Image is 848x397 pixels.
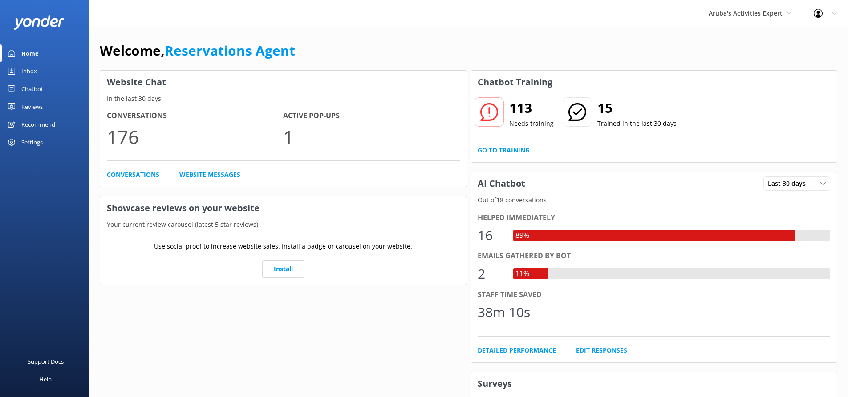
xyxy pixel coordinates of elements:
a: Detailed Performance [478,345,556,355]
p: Trained in the last 30 days [597,119,677,128]
div: 38m 10s [478,301,530,323]
div: Recommend [21,116,55,133]
img: yonder-white-logo.png [13,15,65,30]
h3: AI Chatbot [471,172,532,195]
span: Last 30 days [768,179,811,188]
div: Help [39,370,52,388]
div: 89% [513,230,532,241]
a: Website Messages [179,170,240,180]
a: Conversations [107,170,159,180]
a: Edit Responses [576,345,627,355]
span: Aruba's Activities Expert [709,9,783,17]
p: Use social proof to increase website sales. Install a badge or carousel on your website. [154,241,412,251]
h4: Active Pop-ups [283,110,459,122]
h2: 113 [509,97,554,119]
a: Go to Training [478,145,530,155]
p: Needs training [509,119,554,128]
h4: Conversations [107,110,283,122]
h3: Website Chat [100,71,467,94]
p: Out of 18 conversations [471,195,837,205]
div: 11% [513,268,532,280]
div: 2 [478,263,504,285]
div: Home [21,44,39,62]
h3: Surveys [471,372,837,395]
div: Helped immediately [478,212,831,224]
div: Reviews [21,98,43,116]
a: Reservations Agent [165,41,295,60]
div: Staff time saved [478,289,831,301]
div: Emails gathered by bot [478,250,831,262]
p: Your current review carousel (latest 5 star reviews) [100,220,467,229]
div: 16 [478,225,504,246]
h3: Chatbot Training [471,71,559,94]
h3: Showcase reviews on your website [100,196,467,220]
a: Install [262,260,304,278]
div: Inbox [21,62,37,80]
div: Settings [21,133,43,151]
h1: Welcome, [100,40,295,61]
h2: 15 [597,97,677,119]
p: 176 [107,122,283,152]
div: Chatbot [21,80,43,98]
div: Support Docs [28,353,64,370]
p: In the last 30 days [100,94,467,104]
p: 1 [283,122,459,152]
